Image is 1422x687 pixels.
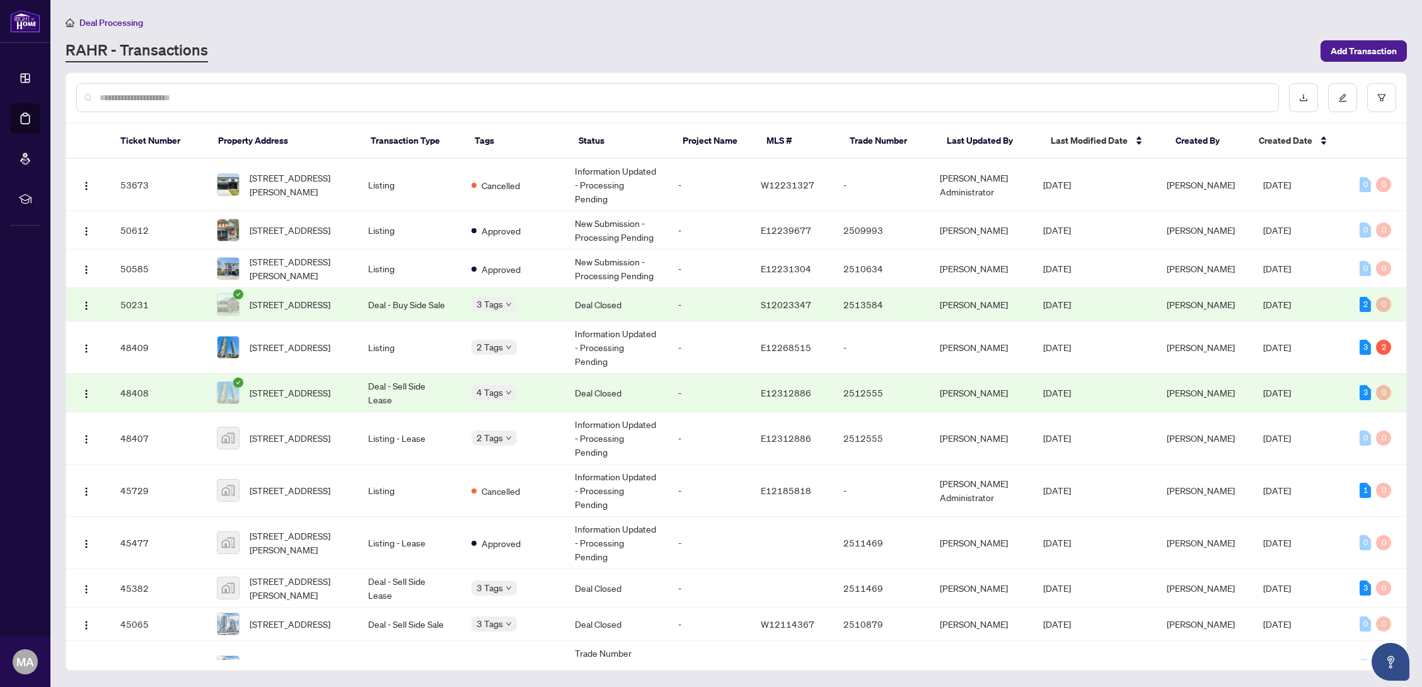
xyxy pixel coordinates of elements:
span: [DATE] [1043,618,1071,630]
span: [PERSON_NAME] [1167,387,1235,398]
td: [PERSON_NAME] [930,412,1033,465]
span: [DATE] [1043,224,1071,236]
span: E12239677 [761,224,811,236]
img: Logo [81,226,91,236]
span: edit [1338,93,1347,102]
td: - [668,159,751,211]
button: Logo [76,175,96,195]
button: Logo [76,480,96,500]
td: Listing [358,211,461,250]
span: [PERSON_NAME] [1167,179,1235,190]
td: [PERSON_NAME] [930,211,1033,250]
span: 4 Tags [477,385,503,400]
span: check-circle [233,289,243,299]
span: [DATE] [1263,342,1291,353]
img: thumbnail-img [217,656,239,678]
span: [DATE] [1043,299,1071,310]
td: [PERSON_NAME] Administrator [930,159,1033,211]
td: - [833,159,930,211]
div: 2 [1376,340,1391,355]
div: 3 [1360,580,1371,596]
span: [PERSON_NAME] [1167,224,1235,236]
td: - [668,412,751,465]
span: 3 Tags [477,616,503,631]
td: Listing [358,465,461,517]
span: W12114367 [761,618,814,630]
span: E12268515 [761,342,811,353]
span: [STREET_ADDRESS][PERSON_NAME] [250,529,348,557]
button: Logo [76,428,96,448]
span: Created Date [1259,134,1312,147]
th: Trade Number [840,124,937,159]
span: [STREET_ADDRESS] [250,617,330,631]
div: 1 [1360,483,1371,498]
th: Property Address [208,124,361,159]
button: filter [1367,83,1396,112]
div: 0 [1376,222,1391,238]
td: Deal Closed [565,608,668,641]
span: [DATE] [1263,537,1291,548]
span: down [506,344,512,350]
td: - [668,321,751,374]
img: Logo [81,343,91,354]
td: 2512555 [833,412,930,465]
th: Last Modified Date [1041,124,1165,159]
span: [STREET_ADDRESS] [250,297,330,311]
span: [DATE] [1043,537,1071,548]
img: Logo [81,584,91,594]
span: [STREET_ADDRESS][PERSON_NAME] [250,574,348,602]
td: Information Updated - Processing Pending [565,159,668,211]
td: Deal Closed [565,569,668,608]
img: thumbnail-img [217,577,239,599]
button: Logo [76,337,96,357]
span: W12231327 [761,179,814,190]
span: [PERSON_NAME] [1167,299,1235,310]
img: thumbnail-img [217,294,239,315]
div: 0 [1376,483,1391,498]
div: 0 [1360,535,1371,550]
td: 45729 [110,465,207,517]
img: logo [10,9,40,33]
td: [PERSON_NAME] [930,250,1033,288]
span: [PERSON_NAME] [1167,432,1235,444]
td: - [833,465,930,517]
span: down [506,585,512,591]
th: Created By [1165,124,1249,159]
td: Listing [358,159,461,211]
td: Listing [358,250,461,288]
td: Deal Closed [565,288,668,321]
td: - [668,517,751,569]
td: 50231 [110,288,207,321]
td: Deal - Sell Side Sale [358,608,461,641]
td: New Submission - Processing Pending [565,250,668,288]
span: [STREET_ADDRESS] [250,386,330,400]
a: RAHR - Transactions [66,40,208,62]
img: Logo [81,265,91,275]
img: Logo [81,487,91,497]
div: 0 [1360,222,1371,238]
td: 2510879 [833,608,930,641]
th: Transaction Type [361,124,465,159]
span: [PERSON_NAME] [1167,263,1235,274]
img: thumbnail-img [217,532,239,553]
th: Tags [465,124,569,159]
button: Open asap [1372,643,1409,681]
td: 2511469 [833,569,930,608]
span: MA [16,653,34,671]
td: Listing [358,321,461,374]
span: [STREET_ADDRESS] [250,340,330,354]
span: down [506,435,512,441]
span: Approved [482,536,521,550]
td: 2510634 [833,250,930,288]
th: Last Updated By [937,124,1041,159]
span: Cancelled [482,178,520,192]
td: Listing - Lease [358,517,461,569]
td: - [668,465,751,517]
span: down [506,390,512,396]
span: [DATE] [1263,387,1291,398]
span: [STREET_ADDRESS][PERSON_NAME] [250,255,348,282]
span: S12023347 [761,299,811,310]
span: E12312886 [761,432,811,444]
span: [DATE] [1043,387,1071,398]
span: Deal Processing [79,17,143,28]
